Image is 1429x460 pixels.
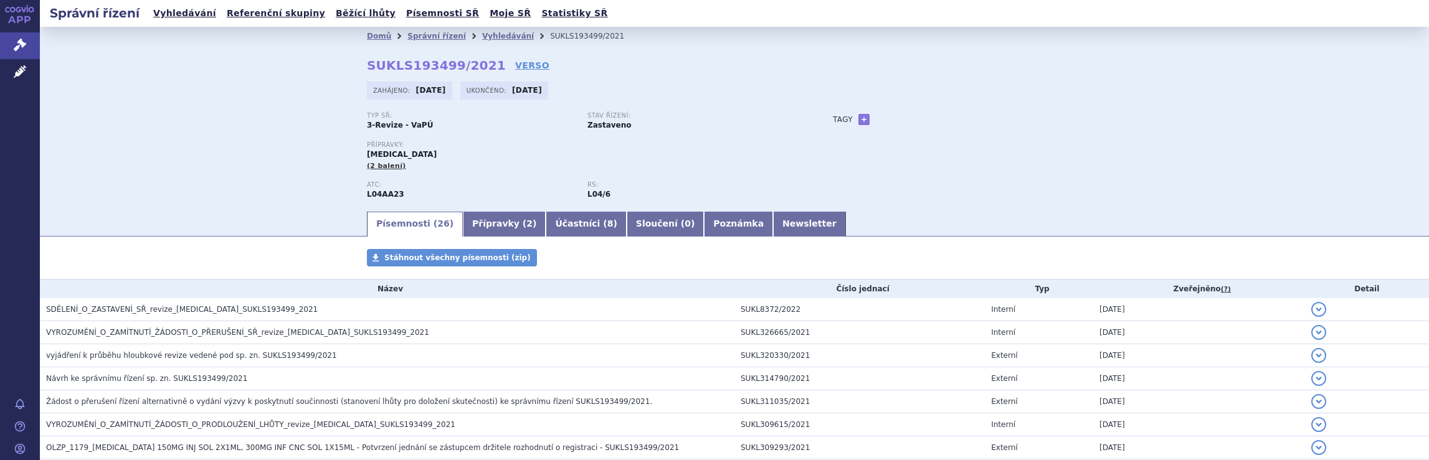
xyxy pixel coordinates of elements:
a: Moje SŘ [486,5,534,22]
h3: Tagy [833,112,853,127]
p: Typ SŘ: [367,112,575,120]
a: VERSO [515,59,549,72]
a: Sloučení (0) [627,212,704,237]
button: detail [1311,371,1326,386]
td: [DATE] [1093,436,1305,459]
span: SDĚLENÍ_O_ZASTAVENÍ_SŘ_revize_natalizumab_SUKLS193499_2021 [46,305,318,314]
td: [DATE] [1093,298,1305,321]
span: Externí [991,397,1017,406]
span: Ukončeno: [467,85,509,95]
td: SUKL309293/2021 [734,436,985,459]
span: Návrh ke správnímu řízení sp. zn. SUKLS193499/2021 [46,374,247,383]
th: Zveřejněno [1093,279,1305,298]
td: SUKL311035/2021 [734,390,985,413]
td: SUKL8372/2022 [734,298,985,321]
td: SUKL320330/2021 [734,344,985,367]
a: Účastníci (8) [546,212,626,237]
span: 26 [437,218,449,228]
p: Přípravky: [367,141,808,149]
span: OLZP_1179_TYSABRI 150MG INJ SOL 2X1ML, 300MG INF CNC SOL 1X15ML - Potvrzení jednání se zástupcem ... [46,443,679,452]
a: Písemnosti (26) [367,212,463,237]
td: [DATE] [1093,367,1305,390]
a: Domů [367,32,391,40]
strong: [DATE] [416,86,446,95]
a: Referenční skupiny [223,5,329,22]
span: Externí [991,443,1017,452]
button: detail [1311,302,1326,317]
h2: Správní řízení [40,4,150,22]
span: [MEDICAL_DATA] [367,150,437,159]
a: Poznámka [704,212,773,237]
strong: 3-Revize - VaPÚ [367,121,433,129]
a: Vyhledávání [482,32,534,40]
strong: NATALIZUMAB [367,190,404,199]
span: (2 balení) [367,162,406,170]
td: SUKL309615/2021 [734,413,985,436]
span: vyjádření k průběhu hloubkové revize vedené pod sp. zn. SUKLS193499/2021 [46,351,337,360]
span: VYROZUMĚNÍ_O_ZAMÍTNUTÍ_ŽÁDOSTI_O_PŘERUŠENÍ_SŘ_revize_natalizumab_SUKLS193499_2021 [46,328,429,337]
span: 0 [685,218,691,228]
a: Stáhnout všechny písemnosti (zip) [367,249,537,266]
p: ATC: [367,181,575,189]
button: detail [1311,417,1326,432]
a: Správní řízení [407,32,466,40]
th: Číslo jednací [734,279,985,298]
span: 8 [607,218,614,228]
button: detail [1311,394,1326,409]
span: Interní [991,420,1015,429]
td: [DATE] [1093,413,1305,436]
td: SUKL314790/2021 [734,367,985,390]
strong: natalizumab [587,190,610,199]
th: Název [40,279,734,298]
a: Statistiky SŘ [538,5,611,22]
button: detail [1311,348,1326,363]
a: Běžící lhůty [332,5,399,22]
span: Interní [991,328,1015,337]
a: Písemnosti SŘ [402,5,483,22]
td: [DATE] [1093,344,1305,367]
td: [DATE] [1093,390,1305,413]
span: VYROZUMĚNÍ_O_ZAMÍTNUTÍ_ŽÁDOSTI_O_PRODLOUŽENÍ_LHŮTY_revize_natalizumab_SUKLS193499_2021 [46,420,455,429]
p: RS: [587,181,795,189]
td: [DATE] [1093,321,1305,344]
th: Typ [985,279,1093,298]
span: Externí [991,351,1017,360]
button: detail [1311,440,1326,455]
a: + [858,114,870,125]
a: Newsletter [773,212,846,237]
span: Stáhnout všechny písemnosti (zip) [384,253,531,262]
span: Interní [991,305,1015,314]
span: 2 [526,218,533,228]
th: Detail [1305,279,1429,298]
span: Externí [991,374,1017,383]
td: SUKL326665/2021 [734,321,985,344]
a: Vyhledávání [150,5,220,22]
a: Přípravky (2) [463,212,546,237]
li: SUKLS193499/2021 [550,27,640,45]
strong: [DATE] [512,86,542,95]
span: Zahájeno: [373,85,412,95]
button: detail [1311,325,1326,340]
p: Stav řízení: [587,112,795,120]
span: Žádost o přerušení řízení alternativně o vydání výzvy k poskytnutí součinnosti (stanovení lhůty p... [46,397,652,406]
abbr: (?) [1221,285,1231,294]
strong: Zastaveno [587,121,632,129]
strong: SUKLS193499/2021 [367,58,506,73]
